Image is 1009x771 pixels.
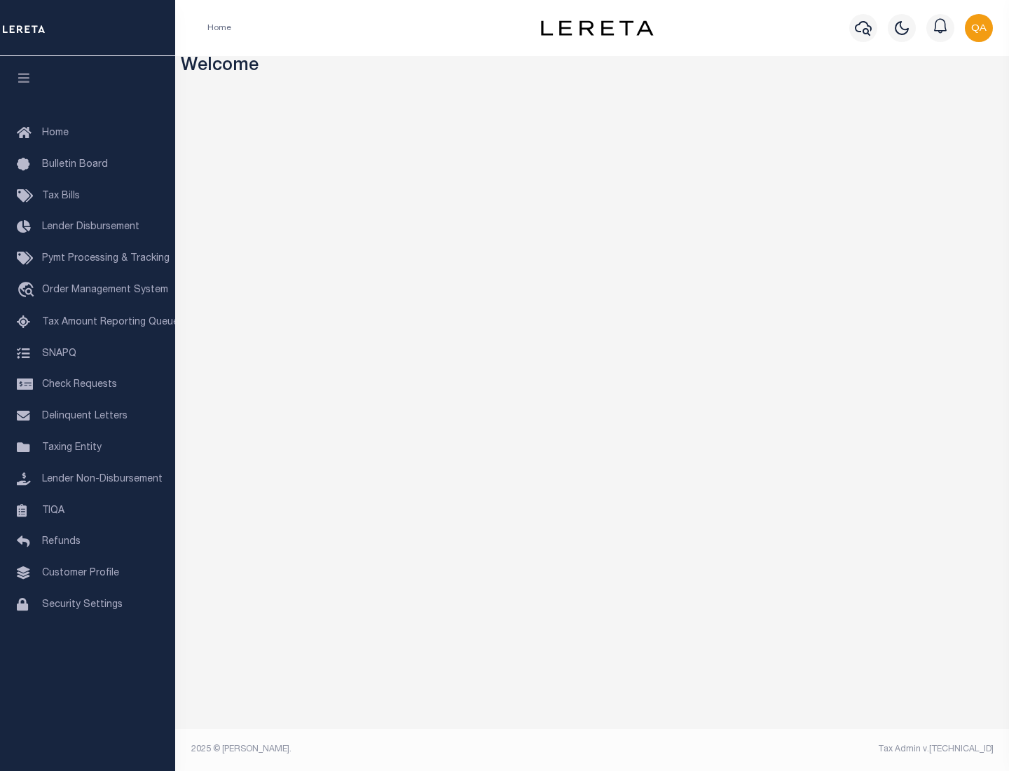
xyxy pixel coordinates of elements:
span: Tax Amount Reporting Queue [42,318,179,327]
span: Customer Profile [42,568,119,578]
span: Lender Disbursement [42,222,139,232]
span: Lender Non-Disbursement [42,475,163,484]
span: Refunds [42,537,81,547]
span: Order Management System [42,285,168,295]
img: svg+xml;base64,PHN2ZyB4bWxucz0iaHR0cDovL3d3dy53My5vcmcvMjAwMC9zdmciIHBvaW50ZXItZXZlbnRzPSJub25lIi... [965,14,993,42]
div: 2025 © [PERSON_NAME]. [181,743,593,756]
span: Tax Bills [42,191,80,201]
span: Pymt Processing & Tracking [42,254,170,264]
span: Bulletin Board [42,160,108,170]
div: Tax Admin v.[TECHNICAL_ID] [603,743,994,756]
span: Home [42,128,69,138]
li: Home [207,22,231,34]
span: Check Requests [42,380,117,390]
h3: Welcome [181,56,1004,78]
span: SNAPQ [42,348,76,358]
span: Taxing Entity [42,443,102,453]
span: Delinquent Letters [42,411,128,421]
i: travel_explore [17,282,39,300]
span: TIQA [42,505,64,515]
span: Security Settings [42,600,123,610]
img: logo-dark.svg [541,20,653,36]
